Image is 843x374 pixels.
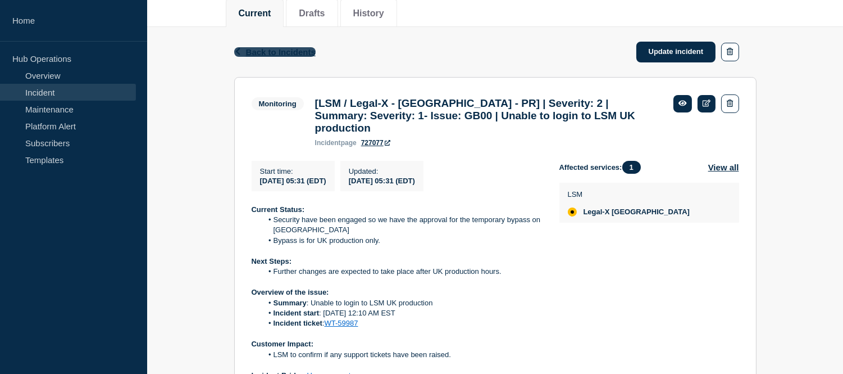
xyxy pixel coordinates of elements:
[568,208,577,217] div: affected
[262,215,541,236] li: Security have been engaged so we have the approval for the temporary bypass on [GEOGRAPHIC_DATA]
[262,318,541,328] li: :
[260,177,326,185] span: [DATE] 05:31 (EDT)
[239,8,271,19] button: Current
[622,161,641,174] span: 1
[234,47,316,57] button: Back to Incidents
[299,8,325,19] button: Drafts
[252,97,304,110] span: Monitoring
[315,139,341,147] span: incident
[584,208,690,217] span: Legal-X [GEOGRAPHIC_DATA]
[262,298,541,308] li: : Unable to login to LSM UK production
[252,288,329,296] strong: Overview of the issue:
[315,97,662,134] h3: [LSM / Legal-X - [GEOGRAPHIC_DATA] - PR] | Severity: 2 | Summary: Severity: 1- Issue: GB00 | Unab...
[260,167,326,175] p: Start time :
[568,190,690,199] p: LSM
[246,47,316,57] span: Back to Incidents
[252,205,305,214] strong: Current Status:
[315,139,357,147] p: page
[349,167,415,175] p: Updated :
[636,42,716,62] a: Update incident
[252,257,292,265] strong: Next Steps:
[274,309,320,317] strong: Incident start
[559,161,646,174] span: Affected services:
[262,350,541,360] li: LSM to confirm if any support tickets have been raised.
[262,267,541,277] li: Further changes are expected to take place after UK production hours.
[262,236,541,246] li: Bypass is for UK production only.
[262,308,541,318] li: : [DATE] 12:10 AM EST
[361,139,390,147] a: 727077
[274,319,322,327] strong: Incident ticket
[349,175,415,185] div: [DATE] 05:31 (EDT)
[353,8,384,19] button: History
[252,340,314,348] strong: Customer Impact:
[325,319,358,327] a: WT-59987
[274,299,307,307] strong: Summary
[708,161,739,174] button: View all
